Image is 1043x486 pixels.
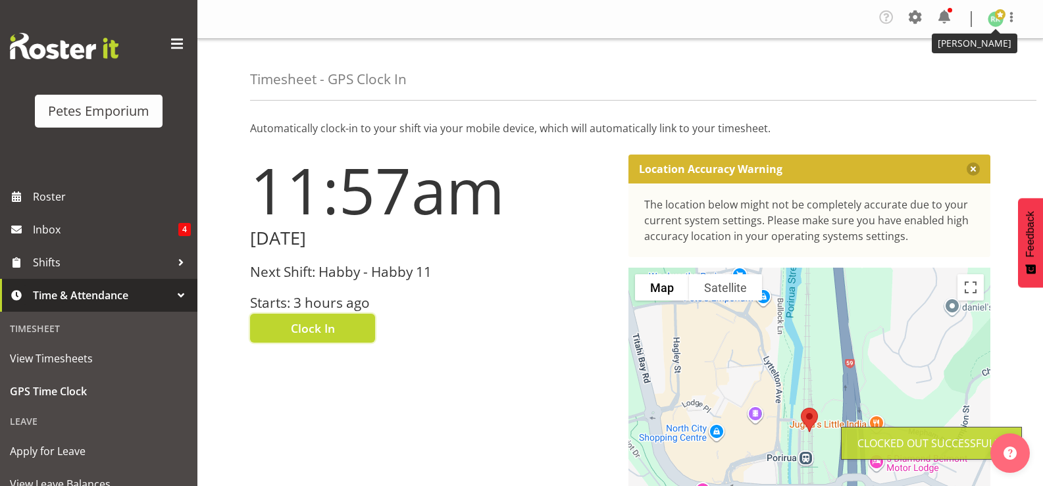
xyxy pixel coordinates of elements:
[639,162,782,176] p: Location Accuracy Warning
[689,274,762,301] button: Show satellite imagery
[10,441,188,461] span: Apply for Leave
[250,120,990,136] p: Automatically clock-in to your shift via your mobile device, which will automatically link to you...
[957,274,984,301] button: Toggle fullscreen view
[10,33,118,59] img: Rosterit website logo
[48,101,149,121] div: Petes Emporium
[3,315,194,342] div: Timesheet
[635,274,689,301] button: Show street map
[250,264,613,279] h3: Next Shift: Habby - Habby 11
[33,285,171,305] span: Time & Attendance
[3,342,194,375] a: View Timesheets
[33,220,178,239] span: Inbox
[857,435,1005,451] div: Clocked out Successfully
[1025,211,1036,257] span: Feedback
[1004,447,1017,460] img: help-xxl-2.png
[644,197,975,244] div: The location below might not be completely accurate due to your current system settings. Please m...
[250,295,613,310] h3: Starts: 3 hours ago
[291,320,335,337] span: Clock In
[178,223,191,236] span: 4
[1018,198,1043,287] button: Feedback - Show survey
[988,11,1004,27] img: ruth-robertson-taylor722.jpg
[250,155,613,226] h1: 11:57am
[3,435,194,468] a: Apply for Leave
[10,349,188,368] span: View Timesheets
[33,253,171,272] span: Shifts
[250,228,613,249] h2: [DATE]
[33,187,191,207] span: Roster
[250,72,407,87] h4: Timesheet - GPS Clock In
[10,381,188,401] span: GPS Time Clock
[3,408,194,435] div: Leave
[967,162,980,176] button: Close message
[250,314,375,343] button: Clock In
[3,375,194,408] a: GPS Time Clock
